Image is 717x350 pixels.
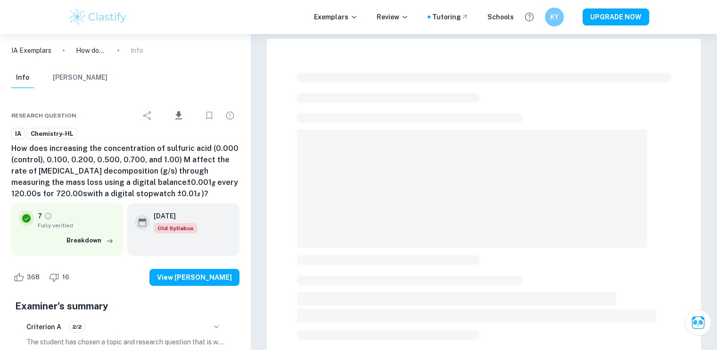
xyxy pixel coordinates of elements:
span: 368 [22,273,45,282]
button: Ask Clai [685,309,711,336]
span: Research question [11,111,76,120]
a: Tutoring [432,12,469,22]
a: IA [11,128,25,140]
img: Clastify logo [68,8,128,26]
p: Exemplars [314,12,358,22]
button: KY [545,8,564,26]
span: Fully verified [38,221,116,230]
span: IA [12,129,25,139]
button: UPGRADE NOW [583,8,649,25]
button: View [PERSON_NAME] [149,269,239,286]
button: Help and Feedback [521,9,537,25]
h6: How does increasing the concentration of sulfuric acid (0.000 (control), 0.100, 0.200, 0.500, 0.7... [11,143,239,200]
p: The student has chosen a topic and research question that is well-justified through its global or... [26,337,224,347]
div: Bookmark [200,106,219,125]
span: Old Syllabus [154,223,198,233]
p: 7 [38,211,42,221]
button: [PERSON_NAME] [53,67,107,88]
h6: [DATE] [154,211,190,221]
div: Starting from the May 2025 session, the Chemistry IA requirements have changed. It's OK to refer ... [154,223,198,233]
div: Dislike [47,270,74,285]
p: How does increasing the concentration of sulfuric acid (0.000 (control), 0.100, 0.200, 0.500, 0.7... [76,45,106,56]
a: IA Exemplars [11,45,51,56]
div: Download [159,103,198,128]
a: Grade fully verified [44,212,52,220]
h6: KY [549,12,560,22]
div: Share [138,106,157,125]
button: Breakdown [64,233,116,248]
h6: Criterion A [26,322,61,332]
p: Info [131,45,143,56]
div: Report issue [221,106,239,125]
span: 16 [57,273,74,282]
a: Chemistry-HL [27,128,77,140]
span: 2/2 [69,323,85,331]
a: Schools [487,12,514,22]
div: Like [11,270,45,285]
span: Chemistry-HL [27,129,77,139]
h5: Examiner's summary [15,299,236,313]
p: Review [377,12,409,22]
button: Info [11,67,34,88]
